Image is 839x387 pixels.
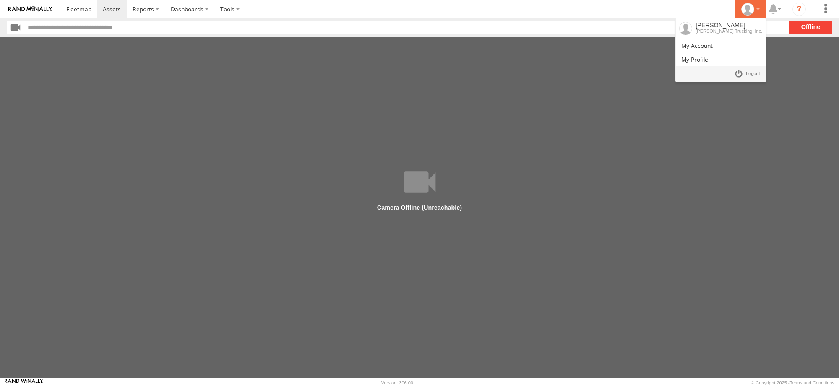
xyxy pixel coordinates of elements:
div: [PERSON_NAME] [696,22,762,29]
div: [PERSON_NAME] Trucking, Inc. [696,29,762,34]
div: Nick King [738,3,763,16]
a: Terms and Conditions [790,380,834,385]
div: © Copyright 2025 - [751,380,834,385]
i: ? [792,3,806,16]
a: Visit our Website [5,379,43,387]
img: rand-logo.svg [8,6,52,12]
div: Version: 306.00 [381,380,413,385]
